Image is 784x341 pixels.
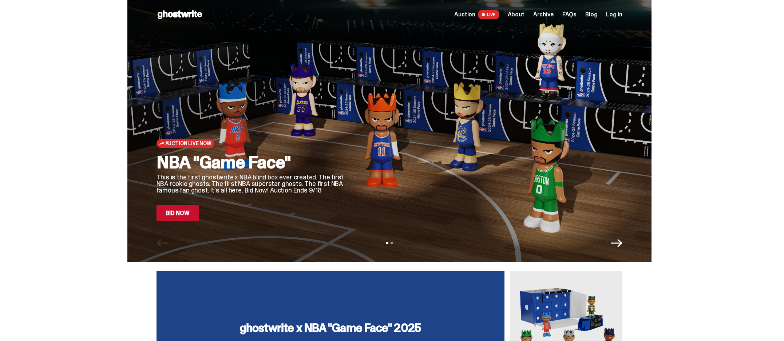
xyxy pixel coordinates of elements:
[165,140,211,146] span: Auction Live Now
[391,242,393,244] button: View slide 2
[240,322,421,334] h3: ghostwrite x NBA "Game Face" 2025
[478,10,499,19] span: LIVE
[157,174,346,194] p: This is the first ghostwrite x NBA blind box ever created. The first NBA rookie ghosts. The first...
[157,205,199,221] a: Bid Now
[562,12,577,17] a: FAQs
[508,12,524,17] a: About
[386,242,388,244] button: View slide 1
[585,12,597,17] a: Blog
[454,10,499,19] a: Auction LIVE
[606,12,622,17] a: Log in
[611,237,622,249] button: Next
[533,12,554,17] a: Archive
[157,154,346,171] h2: NBA "Game Face"
[454,12,475,17] span: Auction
